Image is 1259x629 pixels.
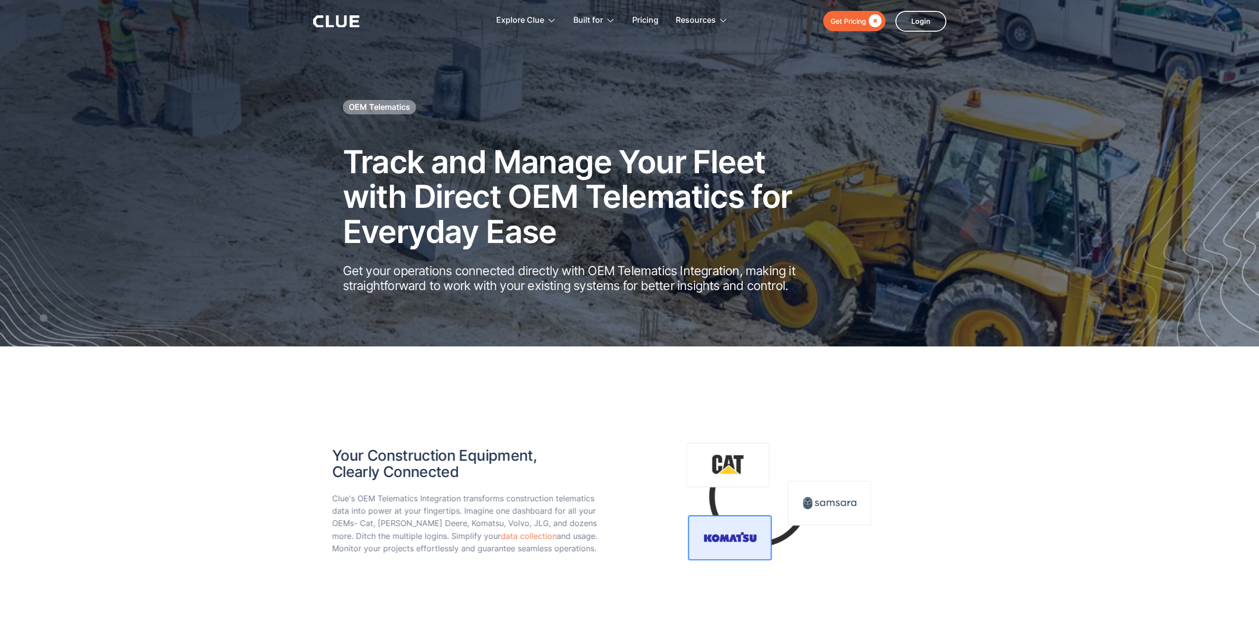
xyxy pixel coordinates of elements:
div: Explore Clue [496,5,556,36]
div:  [866,15,882,27]
a: data collection [501,531,557,541]
p: Get your operations connected directly with OEM Telematics Integration, making it straightforward... [343,263,813,293]
div: Resources [676,5,728,36]
p: Clue's OEM Telematics Integration transforms construction telematics data into power at your fing... [332,492,599,555]
div: Resources [676,5,716,36]
img: Connect Caterpillar VisionLink, Samsara and JDLink telematics in single pane of glass [686,442,872,561]
a: Get Pricing [823,11,886,31]
div: Built for [573,5,603,36]
div: Built for [573,5,615,36]
div: Explore Clue [496,5,544,36]
h1: OEM Telematics [349,101,410,112]
h2: Track and Manage Your Fleet with Direct OEM Telematics for Everyday Ease [343,145,813,249]
a: Pricing [632,5,658,36]
h2: Your Construction Equipment, Clearly Connected [332,437,599,480]
div: Get Pricing [831,15,866,27]
img: Construction fleet management software [1040,53,1259,346]
a: Login [895,11,946,32]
